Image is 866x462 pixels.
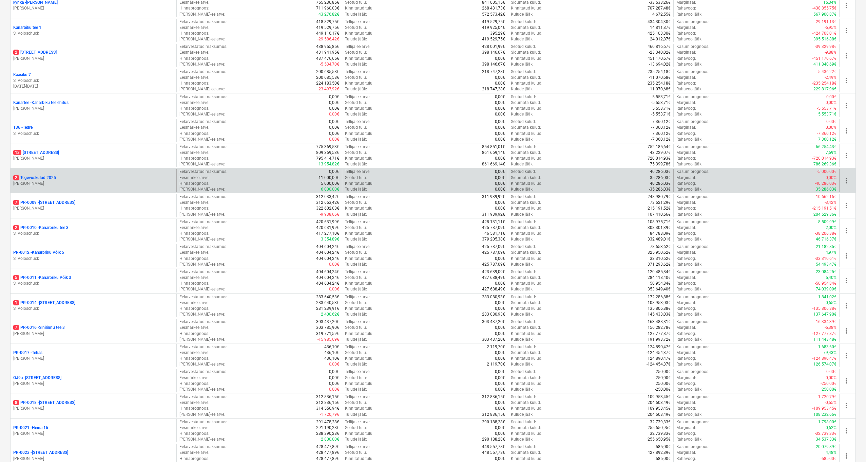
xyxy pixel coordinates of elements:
[13,125,174,136] div: T36 -TedreS. Voloschuck
[812,31,836,36] p: -424 708,01€
[826,100,836,106] p: 0,00%
[345,5,373,11] p: Kinnitatud tulu :
[317,36,339,42] p: -29 586,42€
[179,75,209,81] p: Eesmärkeelarve :
[648,81,671,86] p: 235 254,18€
[812,5,836,11] p: -438 855,75€
[179,94,227,100] p: Eelarvestatud maksumus :
[13,100,69,106] p: Kanartee - Kanarbiku tee ehitus
[511,25,541,31] p: Sidumata kulud :
[345,25,367,31] p: Seotud tulu :
[482,19,505,25] p: 419 529,75€
[329,131,339,137] p: 0,00€
[511,5,542,11] p: Kinnitatud kulud :
[329,94,339,100] p: 0,00€
[511,144,536,150] p: Seotud kulud :
[345,144,370,150] p: Tellija eelarve :
[179,31,209,36] p: Hinnaprognoos :
[676,12,703,17] p: Rahavoo jääk :
[13,106,174,111] p: [PERSON_NAME]
[345,86,367,92] p: Tulude jääk :
[316,50,339,55] p: 431 941,95€
[345,61,367,67] p: Tulude jääk :
[13,381,174,387] p: [PERSON_NAME]
[495,106,505,111] p: 0,00€
[817,69,836,75] p: -5 436,22€
[817,131,836,137] p: -7 360,12€
[13,325,19,330] span: 7
[511,106,542,111] p: Kinnitatud kulud :
[345,150,367,156] p: Seotud tulu :
[482,50,505,55] p: 398 146,67€
[13,275,19,280] span: 5
[511,156,542,161] p: Kinnitatud kulud :
[316,19,339,25] p: 418 829,75€
[511,50,541,55] p: Sidumata kulud :
[13,450,174,461] div: PR-0023 -[STREET_ADDRESS][PERSON_NAME]
[842,201,850,210] span: more_vert
[511,69,536,75] p: Seotud kulud :
[179,25,209,31] p: Eesmärkeelarve :
[13,25,174,36] div: Kanarbiku tee 1S. Voloschuck
[842,1,850,10] span: more_vert
[13,78,174,84] p: S. Voloschuck
[648,5,671,11] p: 707 287,48€
[179,144,227,150] p: Eelarvestatud maksumus :
[511,12,534,17] p: Kulude jääk :
[482,12,505,17] p: 572 573,42€
[345,106,373,111] p: Kinnitatud tulu :
[13,150,21,155] span: 13
[511,86,534,92] p: Kulude jääk :
[649,50,671,55] p: -23 340,02€
[345,56,373,61] p: Kinnitatud tulu :
[482,61,505,67] p: 398 146,67€
[179,12,225,17] p: [PERSON_NAME]-eelarve :
[676,56,696,61] p: Rahavoog :
[13,406,174,411] p: [PERSON_NAME]
[13,150,59,156] p: [STREET_ADDRESS]
[316,56,339,61] p: 437 476,65€
[812,156,836,161] p: -720 014,93€
[13,281,174,286] p: S. Voloschuck
[842,427,850,435] span: more_vert
[13,156,174,161] p: [PERSON_NAME]
[842,252,850,260] span: more_vert
[815,19,836,25] p: -29 191,13€
[345,111,367,117] p: Tulude jääk :
[648,19,671,25] p: 434 304,30€
[511,137,534,142] p: Kulude jääk :
[316,75,339,81] p: 200 685,58€
[511,61,534,67] p: Kulude jääk :
[13,225,19,230] span: 2
[511,44,536,50] p: Seotud kulud :
[13,50,57,55] p: [STREET_ADDRESS]
[345,12,367,17] p: Tulude jääk :
[842,327,850,335] span: more_vert
[179,69,227,75] p: Eelarvestatud maksumus :
[676,106,696,111] p: Rahavoog :
[812,56,836,61] p: -451 170,67€
[482,161,505,167] p: 861 669,14€
[495,137,505,142] p: 0,00€
[676,50,696,55] p: Marginaal :
[345,75,367,81] p: Seotud tulu :
[676,75,696,81] p: Marginaal :
[13,225,69,231] p: PR-0010 - Kanarbriku tee 3
[329,111,339,117] p: 0,00€
[345,100,367,106] p: Seotud tulu :
[319,12,339,17] p: 43 276,82€
[329,137,339,142] p: 0,00€
[511,119,536,125] p: Seotud kulud :
[13,175,19,180] span: 2
[676,119,709,125] p: Kasumiprognoos :
[676,36,703,42] p: Rahavoo jääk :
[511,94,536,100] p: Seotud kulud :
[495,94,505,100] p: 0,00€
[817,106,836,111] p: -5 553,71€
[13,425,48,431] p: PR-0021 - Heina 16
[345,119,370,125] p: Tellija eelarve :
[345,131,373,137] p: Kinnitatud tulu :
[813,61,836,67] p: 411 840,69€
[13,31,174,36] p: S. Voloschuck
[511,31,542,36] p: Kinnitatud kulud :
